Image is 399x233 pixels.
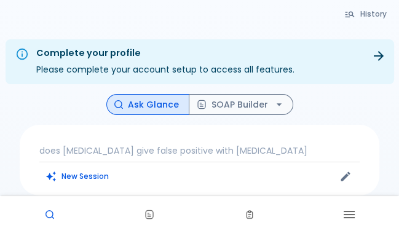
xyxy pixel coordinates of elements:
[39,167,116,185] button: Clears all inputs and results.
[189,94,293,116] button: SOAP Builder
[39,144,360,157] p: does [MEDICAL_DATA] give false positive with [MEDICAL_DATA]
[36,47,294,60] div: Complete your profile
[106,94,189,116] button: Ask Glance
[336,167,355,186] button: Edit
[338,5,394,23] button: History
[36,43,294,81] div: Please complete your account setup to access all features.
